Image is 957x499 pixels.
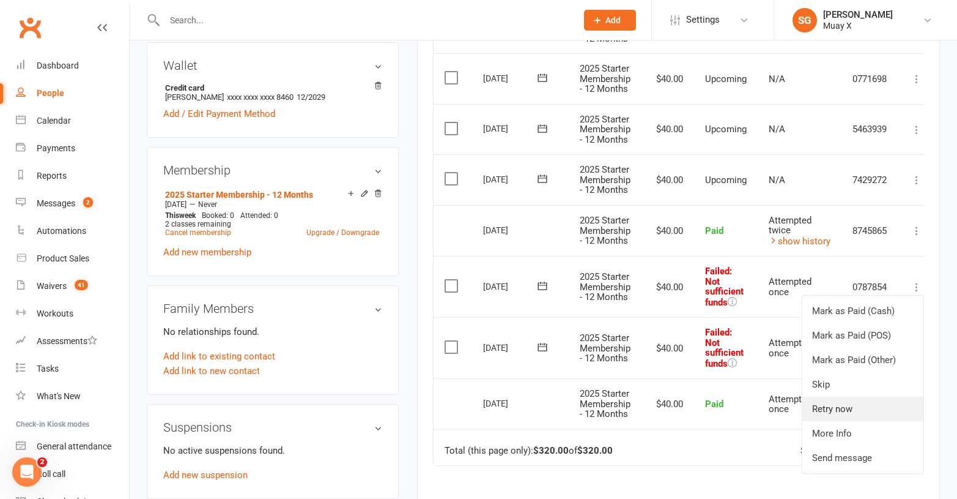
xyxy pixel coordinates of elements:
span: Never [198,200,217,209]
div: [DATE] [483,220,539,239]
a: Messages 2 [16,190,129,217]
a: Add new membership [163,247,251,258]
div: What's New [37,391,81,401]
a: Clubworx [15,12,45,43]
a: Payments [16,135,129,162]
iframe: Intercom live chat [12,457,42,487]
span: 2025 Starter Membership - 12 Months [580,215,630,246]
div: Reports [37,171,67,181]
span: Attempted twice [769,215,811,236]
span: Upcoming [705,174,747,186]
span: 2025 Starter Membership - 12 Months [580,271,630,302]
li: [PERSON_NAME] [163,81,382,103]
div: [DATE] [483,69,539,88]
strong: Credit card [165,83,376,92]
a: People [16,80,129,107]
span: This [165,211,179,220]
span: 2025 Starter Membership - 12 Months [580,332,630,364]
span: Paid [705,399,723,410]
div: [DATE] [483,394,539,413]
a: Product Sales [16,245,129,272]
a: Tasks [16,355,129,383]
span: Booked: 0 [202,211,234,220]
a: What's New [16,383,129,410]
button: Add [584,10,636,31]
div: General attendance [37,441,111,451]
a: Add / Edit Payment Method [163,107,275,121]
td: 8745865 [841,205,898,257]
td: $40.00 [641,205,694,257]
h3: Membership [163,163,382,177]
td: $40.00 [641,53,694,104]
div: Assessments [37,336,97,346]
a: Reports [16,162,129,190]
span: 2 classes remaining [165,220,231,228]
span: 2025 Starter Membership - 12 Months [580,164,630,195]
span: [DATE] [165,200,187,209]
input: Search... [161,12,568,29]
div: [DATE] [483,338,539,357]
span: 2025 Starter Membership - 12 Months [580,63,630,94]
span: N/A [769,124,785,135]
div: Tasks [37,364,59,373]
span: Paid [705,225,723,236]
a: More Info [802,421,923,446]
a: Mark as Paid (Cash) [802,299,923,323]
span: 12/2029 [297,92,325,102]
td: $40.00 [641,378,694,429]
a: show history [769,236,830,247]
div: Payments [37,143,75,153]
div: Showing of payments [800,446,909,456]
span: Upcoming [705,124,747,135]
span: Add [605,15,621,25]
div: [PERSON_NAME] [823,9,893,20]
span: 2025 Starter Membership - 12 Months [580,114,630,145]
span: : Not sufficient funds [705,327,744,369]
h3: Suspensions [163,421,382,434]
span: Upcoming [705,73,747,84]
a: Workouts [16,300,129,328]
span: Failed [705,266,744,308]
span: Failed [705,327,744,369]
span: 2 [83,197,93,208]
a: Roll call [16,460,129,488]
div: Product Sales [37,253,89,263]
div: Automations [37,226,86,236]
div: week [162,211,199,220]
td: 5463939 [841,104,898,155]
span: 2025 Starter Membership - 12 Months [580,388,630,419]
a: Upgrade / Downgrade [306,228,379,237]
a: Send message [802,446,923,470]
a: Assessments [16,328,129,355]
strong: $320.00 [577,445,613,456]
p: No relationships found. [163,325,382,339]
h3: Family Members [163,302,382,315]
td: 0787854 [841,256,898,317]
span: Attended: 0 [240,211,278,220]
a: Add link to new contact [163,364,260,378]
a: Retry now [802,397,923,421]
a: Mark as Paid (Other) [802,348,923,372]
div: SG [793,8,817,32]
span: Settings [686,6,720,34]
td: $40.00 [641,104,694,155]
td: $40.00 [641,154,694,205]
div: Total (this page only): of [445,446,613,456]
a: Calendar [16,107,129,135]
div: People [37,88,64,98]
span: 2 [37,457,47,467]
a: Add new suspension [163,470,248,481]
a: Skip [802,372,923,397]
span: Attempted once [769,337,811,359]
span: N/A [769,73,785,84]
div: Roll call [37,469,65,479]
a: Waivers 41 [16,272,129,300]
span: Attempted once [769,276,811,298]
h3: Wallet [163,59,382,72]
span: Attempted once [769,394,811,415]
a: Mark as Paid (POS) [802,323,923,348]
a: Cancel membership [165,228,231,237]
td: $40.00 [641,317,694,378]
div: Dashboard [37,61,79,70]
a: Automations [16,217,129,245]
